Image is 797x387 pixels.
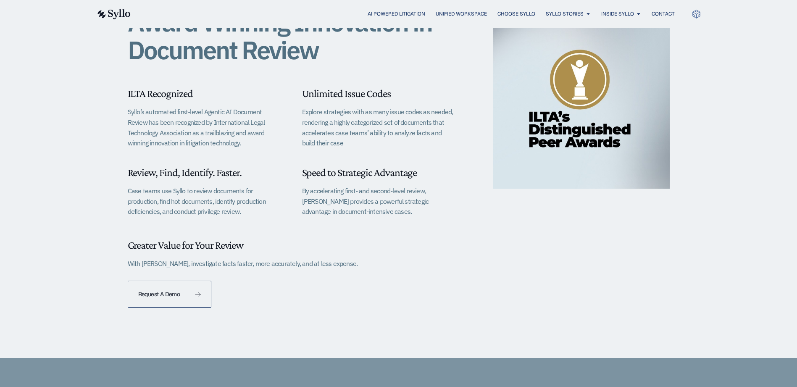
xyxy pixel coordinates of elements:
img: syllo [96,9,131,19]
a: Inside Syllo [601,10,634,18]
a: Contact [652,10,675,18]
div: Menu Toggle [147,10,675,18]
p: By accelerating first- and second-level review, [PERSON_NAME] provides a powerful strategic advan... [302,186,455,217]
p: Case teams use Syllo to review documents for production, find hot documents, identify production ... [128,186,281,217]
span: Unlimited Issue Codes [302,87,391,100]
span: ILTA Recognized [128,87,193,100]
span: Greater Value for Your Review [128,239,244,251]
span: Review, Find, Identify. Faster. [128,166,242,179]
img: ILTA Distinguished Peer Awards [493,12,670,189]
p: Syllo’s automated first-level Agentic AI Document Review has been recognized by International Leg... [128,107,281,148]
a: Request A Demo [128,281,212,308]
span: Request A Demo [138,291,180,297]
a: Choose Syllo [497,10,535,18]
a: Syllo Stories [546,10,584,18]
p: With [PERSON_NAME], investigate facts faster, more accurately, and at less expense. [128,258,358,269]
span: Speed to Strategic Advantage [302,166,417,179]
p: Explore strategies with as many issue codes as needed, rendering a highly categorized set of docu... [302,107,455,148]
h1: Award Winning Innovation in Document Review [128,8,455,64]
a: AI Powered Litigation [368,10,425,18]
a: Unified Workspace [436,10,487,18]
nav: Menu [147,10,675,18]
